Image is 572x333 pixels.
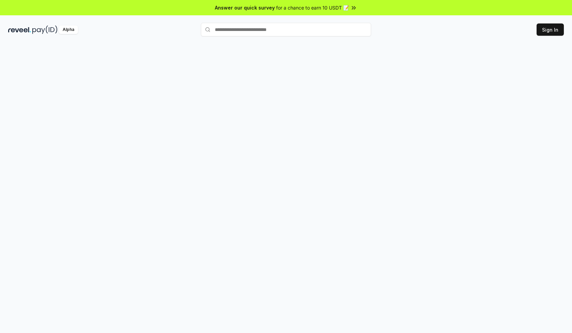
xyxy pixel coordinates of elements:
[215,4,275,11] span: Answer our quick survey
[537,23,564,36] button: Sign In
[8,26,31,34] img: reveel_dark
[32,26,58,34] img: pay_id
[59,26,78,34] div: Alpha
[276,4,349,11] span: for a chance to earn 10 USDT 📝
